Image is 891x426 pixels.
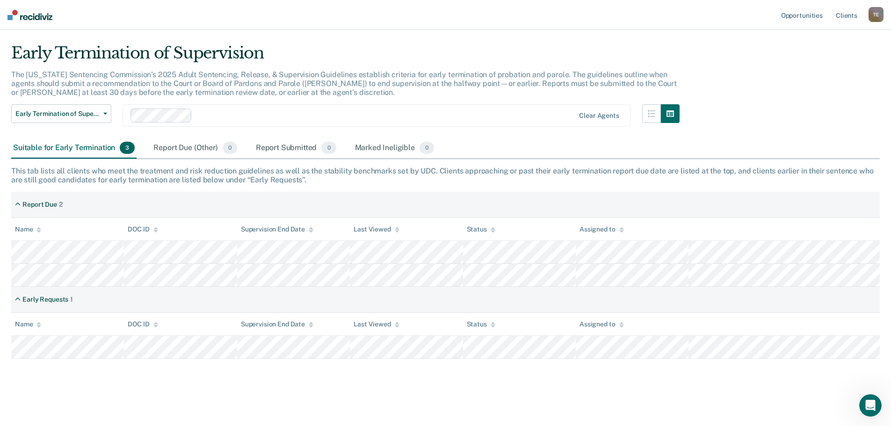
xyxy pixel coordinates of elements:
[869,7,884,22] div: T E
[353,138,436,159] div: Marked Ineligible0
[22,201,57,209] div: Report Due
[11,70,677,97] p: The [US_STATE] Sentencing Commission’s 2025 Adult Sentencing, Release, & Supervision Guidelines e...
[70,296,73,303] div: 1
[223,142,237,154] span: 0
[11,104,111,123] button: Early Termination of Supervision
[11,292,77,307] div: Early Requests1
[11,166,880,184] div: This tab lists all clients who meet the treatment and risk reduction guidelines as well as the st...
[859,394,882,417] iframe: Intercom live chat
[15,110,100,118] span: Early Termination of Supervision
[152,138,239,159] div: Report Due (Other)0
[59,201,63,209] div: 2
[869,7,884,22] button: TE
[580,320,623,328] div: Assigned to
[11,138,137,159] div: Suitable for Early Termination3
[467,320,495,328] div: Status
[420,142,434,154] span: 0
[22,296,68,303] div: Early Requests
[11,43,680,70] div: Early Termination of Supervision
[120,142,135,154] span: 3
[128,225,158,233] div: DOC ID
[254,138,338,159] div: Report Submitted0
[354,225,399,233] div: Last Viewed
[15,225,41,233] div: Name
[7,10,52,20] img: Recidiviz
[579,112,619,120] div: Clear agents
[354,320,399,328] div: Last Viewed
[241,320,313,328] div: Supervision End Date
[580,225,623,233] div: Assigned to
[11,197,66,212] div: Report Due2
[241,225,313,233] div: Supervision End Date
[321,142,336,154] span: 0
[128,320,158,328] div: DOC ID
[467,225,495,233] div: Status
[15,320,41,328] div: Name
